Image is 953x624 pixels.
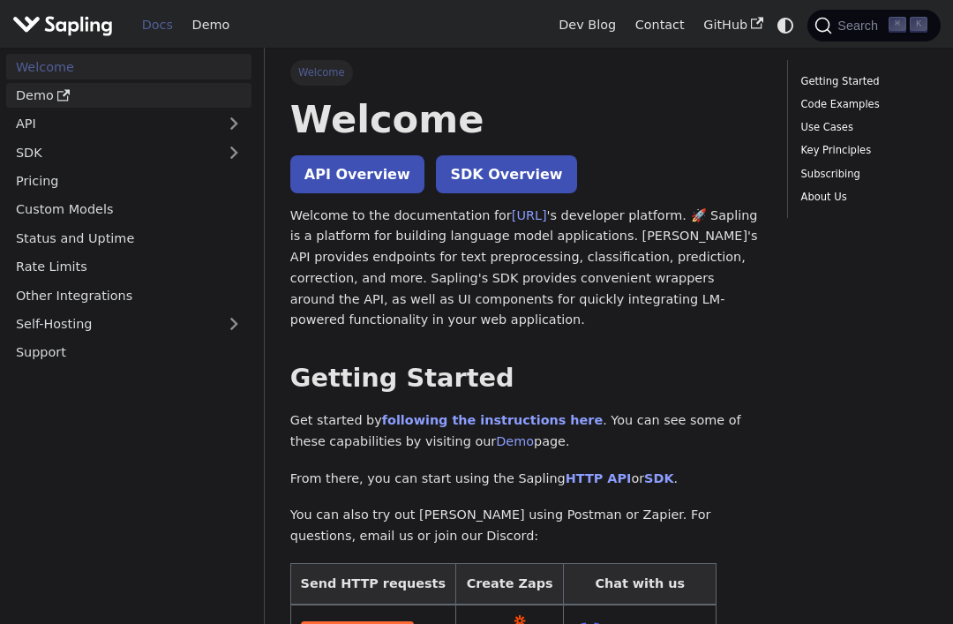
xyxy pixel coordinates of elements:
[644,471,673,485] a: SDK
[12,12,113,38] img: Sapling.ai
[910,17,927,33] kbd: K
[6,254,251,280] a: Rate Limits
[290,410,762,453] p: Get started by . You can see some of these capabilities by visiting our page.
[436,155,576,193] a: SDK Overview
[801,119,921,136] a: Use Cases
[12,12,119,38] a: Sapling.ai
[290,60,762,85] nav: Breadcrumbs
[290,469,762,490] p: From there, you can start using the Sapling or .
[455,563,564,605] th: Create Zaps
[6,197,251,222] a: Custom Models
[496,434,534,448] a: Demo
[6,225,251,251] a: Status and Uptime
[832,19,889,33] span: Search
[290,563,455,605] th: Send HTTP requests
[694,11,772,39] a: GitHub
[889,17,906,33] kbd: ⌘
[626,11,694,39] a: Contact
[6,169,251,194] a: Pricing
[216,139,251,165] button: Expand sidebar category 'SDK'
[564,563,717,605] th: Chat with us
[6,111,216,137] a: API
[773,12,799,38] button: Switch between dark and light mode (currently system mode)
[801,142,921,159] a: Key Principles
[290,505,762,547] p: You can also try out [PERSON_NAME] using Postman or Zapier. For questions, email us or join our D...
[807,10,940,41] button: Search (Command+K)
[801,166,921,183] a: Subscribing
[6,340,251,365] a: Support
[549,11,625,39] a: Dev Blog
[801,96,921,113] a: Code Examples
[290,60,353,85] span: Welcome
[132,11,183,39] a: Docs
[290,363,762,395] h2: Getting Started
[216,111,251,137] button: Expand sidebar category 'API'
[6,139,216,165] a: SDK
[566,471,632,485] a: HTTP API
[290,95,762,143] h1: Welcome
[6,83,251,109] a: Demo
[183,11,239,39] a: Demo
[6,282,251,308] a: Other Integrations
[801,73,921,90] a: Getting Started
[290,155,424,193] a: API Overview
[6,54,251,79] a: Welcome
[801,189,921,206] a: About Us
[512,208,547,222] a: [URL]
[290,206,762,332] p: Welcome to the documentation for 's developer platform. 🚀 Sapling is a platform for building lang...
[382,413,603,427] a: following the instructions here
[6,312,251,337] a: Self-Hosting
